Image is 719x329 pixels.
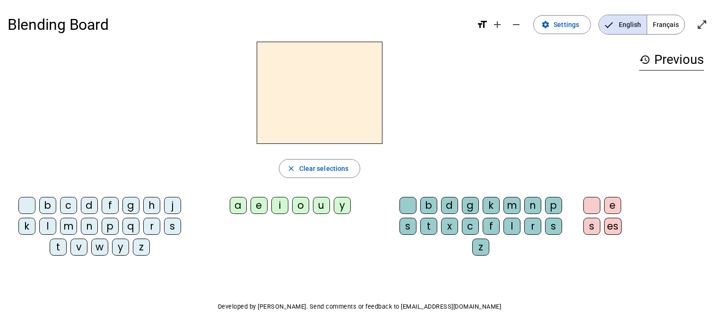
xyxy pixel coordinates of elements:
[545,218,562,235] div: s
[696,19,708,30] mat-icon: open_in_full
[507,15,526,34] button: Decrease font size
[112,239,129,256] div: y
[441,218,458,235] div: x
[441,197,458,214] div: d
[287,164,295,173] mat-icon: close
[604,218,622,235] div: es
[102,218,119,235] div: p
[583,218,600,235] div: s
[164,197,181,214] div: j
[545,197,562,214] div: p
[60,197,77,214] div: c
[334,197,351,214] div: y
[143,218,160,235] div: r
[91,239,108,256] div: w
[279,159,361,178] button: Clear selections
[647,15,684,34] span: Français
[230,197,247,214] div: a
[639,49,704,71] h3: Previous
[122,197,139,214] div: g
[554,19,579,30] span: Settings
[81,218,98,235] div: n
[693,15,711,34] button: Enter full screen
[164,218,181,235] div: s
[483,197,500,214] div: k
[462,218,479,235] div: c
[524,197,541,214] div: n
[39,197,56,214] div: b
[50,239,67,256] div: t
[476,19,488,30] mat-icon: format_size
[143,197,160,214] div: h
[271,197,288,214] div: i
[599,15,647,34] span: English
[541,20,550,29] mat-icon: settings
[639,54,650,65] mat-icon: history
[399,218,416,235] div: s
[420,218,437,235] div: t
[483,218,500,235] div: f
[488,15,507,34] button: Increase font size
[313,197,330,214] div: u
[251,197,268,214] div: e
[462,197,479,214] div: g
[604,197,621,214] div: e
[472,239,489,256] div: z
[81,197,98,214] div: d
[39,218,56,235] div: l
[102,197,119,214] div: f
[60,218,77,235] div: m
[533,15,591,34] button: Settings
[492,19,503,30] mat-icon: add
[122,218,139,235] div: q
[420,197,437,214] div: b
[503,197,520,214] div: m
[598,15,685,35] mat-button-toggle-group: Language selection
[8,9,469,40] h1: Blending Board
[292,197,309,214] div: o
[503,218,520,235] div: l
[18,218,35,235] div: k
[524,218,541,235] div: r
[299,163,349,174] span: Clear selections
[8,301,711,312] p: Developed by [PERSON_NAME]. Send comments or feedback to [EMAIL_ADDRESS][DOMAIN_NAME]
[133,239,150,256] div: z
[70,239,87,256] div: v
[511,19,522,30] mat-icon: remove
